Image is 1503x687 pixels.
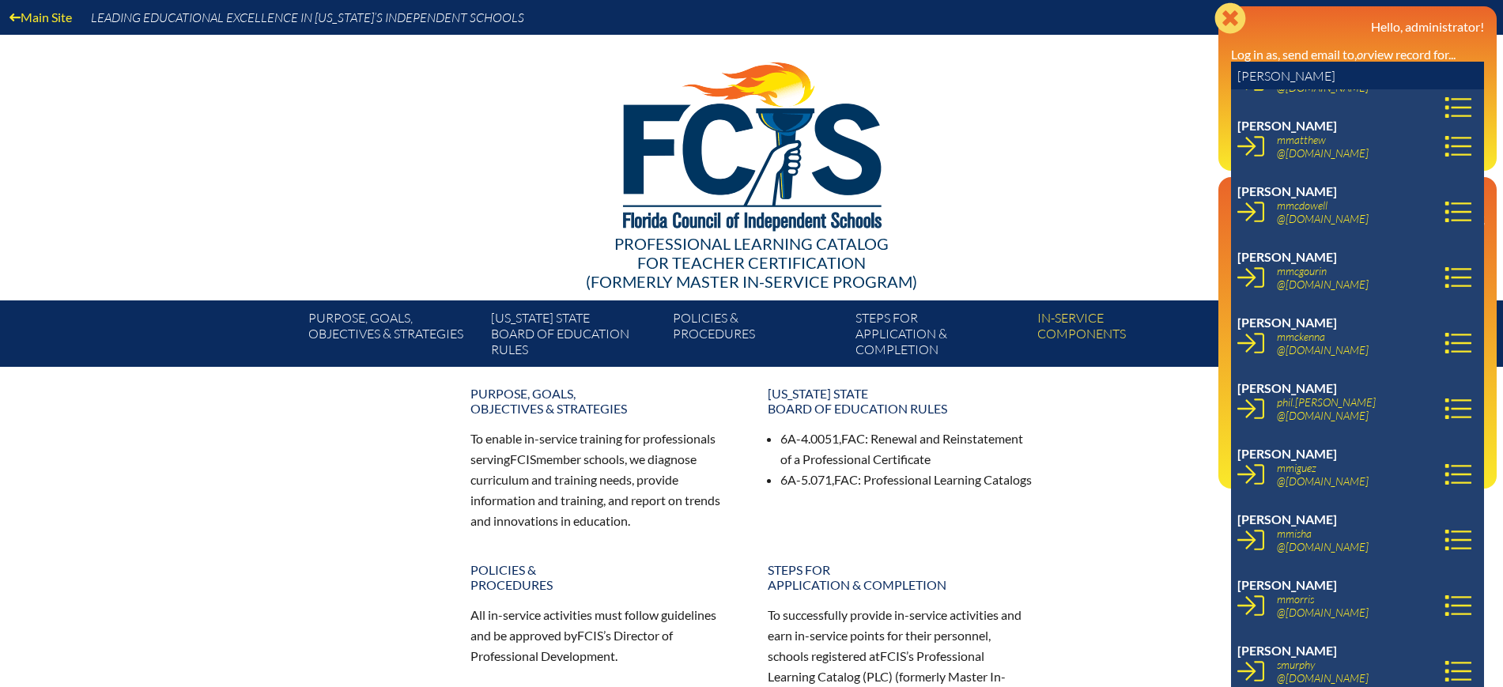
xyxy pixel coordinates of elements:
span: [PERSON_NAME] [1237,577,1337,592]
svg: Close [1214,2,1246,34]
a: Steps forapplication & completion [758,556,1043,598]
span: FAC [834,472,858,487]
span: [PERSON_NAME] [1237,511,1337,527]
a: phil.[PERSON_NAME]@[DOMAIN_NAME] [1271,392,1382,425]
h3: Hello, administrator! [1231,19,1484,34]
a: Main Site [3,6,78,28]
a: Purpose, goals,objectives & strategies [302,307,484,367]
a: Policies &Procedures [667,307,848,367]
svg: Log out [1471,462,1484,475]
span: [PERSON_NAME] [1237,315,1337,330]
li: 6A-5.071, : Professional Learning Catalogs [780,470,1033,490]
p: All in-service activities must follow guidelines and be approved by ’s Director of Professional D... [470,605,736,666]
span: FCIS [880,648,906,663]
a: Policies &Procedures [461,556,746,598]
a: mmckenna@[DOMAIN_NAME] [1271,327,1375,360]
a: Email passwordEmail &password [1225,244,1290,296]
i: or [1357,47,1368,62]
a: mmcgourin@[DOMAIN_NAME] [1271,261,1375,294]
a: mmcdowell@[DOMAIN_NAME] [1271,195,1375,228]
a: User infoReports [1225,127,1293,149]
a: [US_STATE] StateBoard of Education rules [485,307,667,367]
label: Log in as, send email to, view record for... [1231,47,1456,62]
span: FAC [841,431,865,446]
a: mmiguez@[DOMAIN_NAME] [1271,458,1375,491]
span: [PERSON_NAME] [1237,183,1337,198]
span: PLC [867,669,889,684]
span: [PERSON_NAME] [1237,643,1337,658]
a: Purpose, goals,objectives & strategies [461,379,746,422]
span: for Teacher Certification [637,253,866,272]
a: In-servicecomponents [1031,307,1213,367]
a: User infoEE Control Panel [1225,100,1346,121]
a: Steps forapplication & completion [849,307,1031,367]
a: mmisha@[DOMAIN_NAME] [1271,523,1375,557]
a: mmatthew@[DOMAIN_NAME] [1271,130,1375,163]
span: [PERSON_NAME] [1237,446,1337,461]
a: [US_STATE] StateBoard of Education rules [758,379,1043,422]
span: [PERSON_NAME] [1237,118,1337,133]
a: Director of Professional Development [US_STATE] Council of Independent Schools since [DATE] [1225,387,1475,439]
span: FCIS [510,451,536,466]
img: FCISlogo221.eps [588,35,915,251]
p: To enable in-service training for professionals serving member schools, we diagnose curriculum an... [470,428,736,530]
a: PLC Coordinator [US_STATE] Council of Independent Schools since [DATE] [1225,330,1475,381]
div: Professional Learning Catalog (formerly Master In-service Program) [296,234,1207,291]
a: mmorris@[DOMAIN_NAME] [1271,589,1375,622]
span: [PERSON_NAME] [1237,380,1337,395]
span: FCIS [577,628,603,643]
span: [PERSON_NAME] [1237,249,1337,264]
li: 6A-4.0051, : Renewal and Reinstatement of a Professional Certificate [780,428,1033,470]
